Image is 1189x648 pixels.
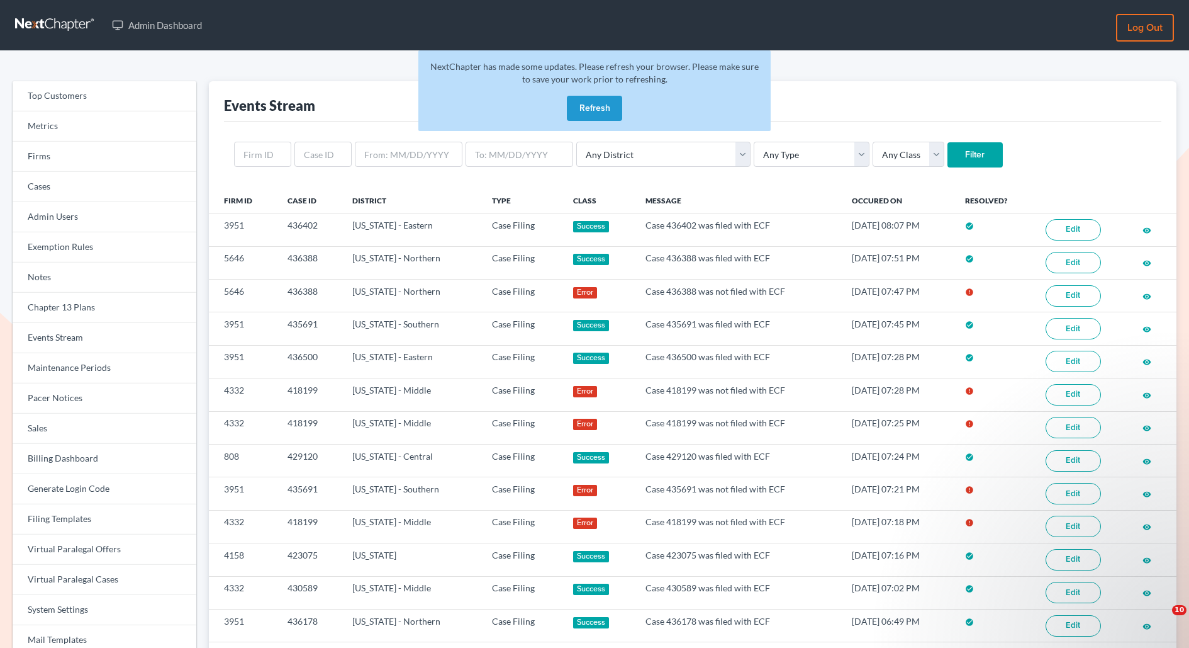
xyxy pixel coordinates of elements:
td: [US_STATE] - Middle [342,510,482,543]
td: Case Filing [482,444,563,477]
iframe: Intercom live chat [1146,605,1176,635]
th: Type [482,188,563,213]
td: 436500 [277,345,342,378]
a: Admin Dashboard [106,14,208,37]
input: From: MM/DD/YYYY [355,142,462,167]
td: 435691 [277,312,342,345]
a: Generate Login Code [13,474,196,504]
td: Case Filing [482,279,563,312]
a: visibility [1142,356,1151,367]
td: Case Filing [482,576,563,609]
a: Events Stream [13,323,196,353]
td: [US_STATE] - Northern [342,279,482,312]
i: visibility [1142,523,1151,531]
a: Firms [13,142,196,172]
a: Pacer Notices [13,384,196,414]
i: visibility [1142,490,1151,499]
td: [US_STATE] - Southern [342,477,482,510]
input: To: MM/DD/YYYY [466,142,573,167]
td: 808 [209,444,278,477]
i: error [965,288,974,297]
td: [DATE] 07:16 PM [842,543,955,576]
td: [US_STATE] - Middle [342,411,482,444]
div: Success [573,617,610,628]
a: Virtual Paralegal Offers [13,535,196,565]
td: Case 436388 was filed with ECF [635,246,841,279]
i: visibility [1142,391,1151,400]
td: 3951 [209,312,278,345]
td: Case 436388 was not filed with ECF [635,279,841,312]
td: 4158 [209,543,278,576]
a: visibility [1142,422,1151,433]
i: error [965,486,974,494]
td: Case Filing [482,510,563,543]
input: Firm ID [234,142,291,167]
a: Admin Users [13,202,196,232]
td: 5646 [209,246,278,279]
td: [DATE] 08:07 PM [842,213,955,246]
th: Occured On [842,188,955,213]
td: 418199 [277,411,342,444]
a: visibility [1142,257,1151,268]
div: Success [573,551,610,562]
button: Refresh [567,96,622,121]
td: Case Filing [482,345,563,378]
a: visibility [1142,521,1151,531]
a: visibility [1142,455,1151,466]
td: [DATE] 07:18 PM [842,510,955,543]
div: Error [573,386,598,397]
i: visibility [1142,325,1151,334]
th: Case ID [277,188,342,213]
a: Exemption Rules [13,232,196,263]
a: Cases [13,172,196,202]
td: [DATE] 07:21 PM [842,477,955,510]
td: [DATE] 07:02 PM [842,576,955,609]
i: visibility [1142,226,1151,235]
td: 423075 [277,543,342,576]
td: [US_STATE] - Northern [342,246,482,279]
td: [DATE] 07:25 PM [842,411,955,444]
div: Success [573,221,610,232]
a: visibility [1142,620,1151,631]
td: [US_STATE] - Eastern [342,345,482,378]
a: Filing Templates [13,504,196,535]
td: 3951 [209,213,278,246]
i: check_circle [965,222,974,230]
td: Case Filing [482,246,563,279]
i: visibility [1142,358,1151,367]
td: [US_STATE] - Middle [342,576,482,609]
div: Events Stream [224,96,315,115]
i: check_circle [965,321,974,329]
td: 3951 [209,345,278,378]
a: Chapter 13 Plans [13,293,196,323]
a: Edit [1046,351,1101,372]
td: 418199 [277,378,342,411]
th: Resolved? [955,188,1035,213]
a: System Settings [13,595,196,625]
a: visibility [1142,488,1151,499]
td: Case Filing [482,312,563,345]
td: Case Filing [482,213,563,246]
div: Error [573,518,598,529]
td: 429120 [277,444,342,477]
a: visibility [1142,323,1151,334]
a: Edit [1046,384,1101,406]
div: Success [573,353,610,364]
a: Edit [1046,417,1101,438]
td: 436402 [277,213,342,246]
td: 4332 [209,510,278,543]
a: Log out [1116,14,1174,42]
i: visibility [1142,424,1151,433]
a: Edit [1046,483,1101,504]
a: Virtual Paralegal Cases [13,565,196,595]
td: 435691 [277,477,342,510]
a: Sales [13,414,196,444]
td: 4332 [209,576,278,609]
td: Case Filing [482,609,563,642]
td: [US_STATE] [342,543,482,576]
td: 5646 [209,279,278,312]
span: NextChapter has made some updates. Please refresh your browser. Please make sure to save your wor... [430,61,759,84]
div: Success [573,320,610,331]
td: Case 435691 was filed with ECF [635,312,841,345]
i: check_circle [965,453,974,462]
